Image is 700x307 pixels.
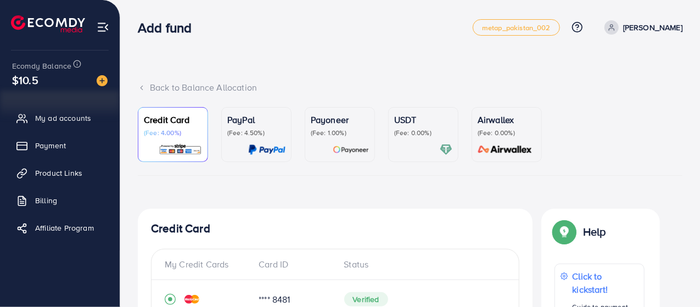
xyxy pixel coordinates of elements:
p: Help [583,225,606,238]
div: My Credit Cards [165,258,250,271]
span: metap_pakistan_002 [482,24,551,31]
a: Product Links [8,162,111,184]
img: card [248,143,285,156]
p: (Fee: 1.00%) [311,129,369,137]
p: Airwallex [478,113,536,126]
p: (Fee: 4.00%) [144,129,202,137]
p: [PERSON_NAME] [623,21,682,34]
img: menu [97,21,109,34]
span: My ad accounts [35,113,91,124]
span: $10.5 [12,72,38,88]
img: card [159,143,202,156]
img: card [474,143,536,156]
span: Affiliate Program [35,222,94,233]
img: card [440,143,452,156]
p: (Fee: 0.00%) [478,129,536,137]
div: Card ID [250,258,335,271]
span: Product Links [35,168,82,178]
a: Payment [8,135,111,157]
a: Affiliate Program [8,217,111,239]
img: Popup guide [555,222,574,242]
a: My ad accounts [8,107,111,129]
p: Click to kickstart! [573,270,639,296]
div: Back to Balance Allocation [138,81,682,94]
span: Payment [35,140,66,151]
h4: Credit Card [151,222,519,236]
a: metap_pakistan_002 [473,19,560,36]
img: image [97,75,108,86]
p: USDT [394,113,452,126]
iframe: Chat [653,258,692,299]
a: Billing [8,189,111,211]
img: logo [11,15,85,32]
p: PayPal [227,113,285,126]
p: (Fee: 0.00%) [394,129,452,137]
span: Ecomdy Balance [12,60,71,71]
div: Status [335,258,506,271]
span: Billing [35,195,57,206]
h3: Add fund [138,20,200,36]
a: [PERSON_NAME] [600,20,682,35]
p: (Fee: 4.50%) [227,129,285,137]
img: card [333,143,369,156]
p: Payoneer [311,113,369,126]
p: Credit Card [144,113,202,126]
